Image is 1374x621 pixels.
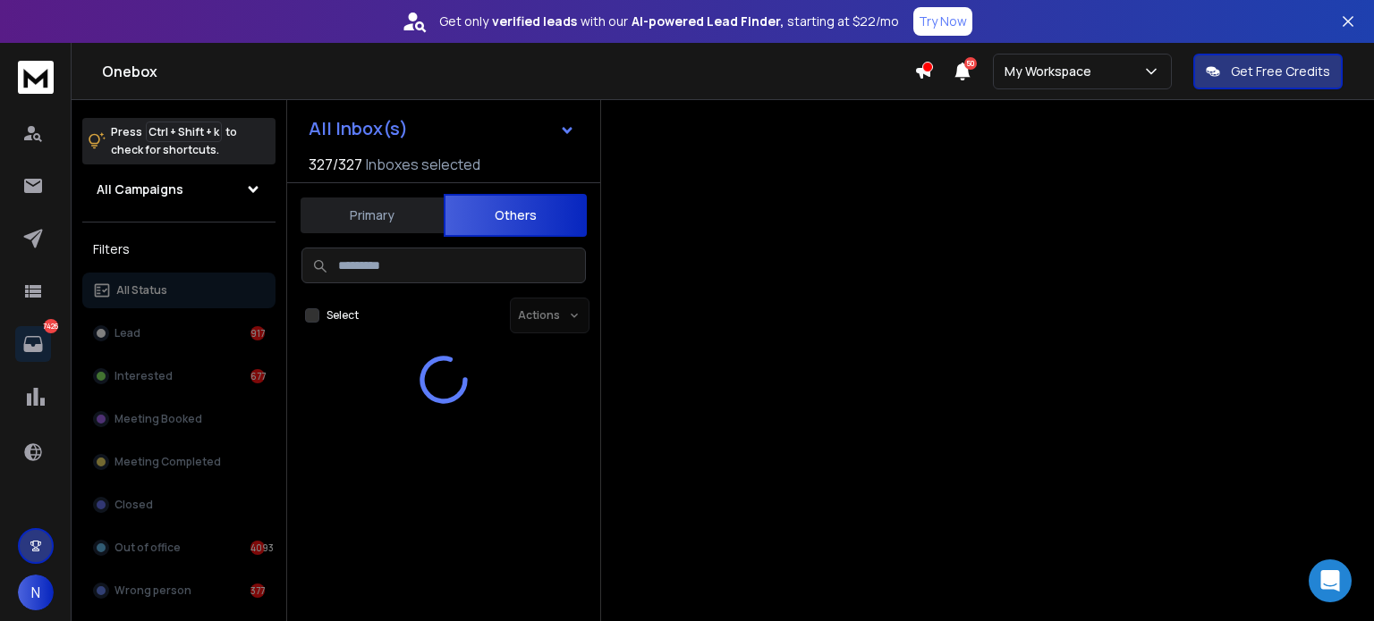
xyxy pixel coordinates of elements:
[18,61,54,94] img: logo
[82,237,276,262] h3: Filters
[44,319,58,333] p: 7426
[146,122,222,142] span: Ctrl + Shift + k
[301,196,444,235] button: Primary
[1193,54,1343,89] button: Get Free Credits
[82,172,276,207] button: All Campaigns
[15,326,51,362] a: 7426
[492,13,577,30] strong: verified leads
[18,575,54,610] button: N
[111,123,237,159] p: Press to check for shortcuts.
[964,57,977,70] span: 50
[1005,63,1098,80] p: My Workspace
[632,13,784,30] strong: AI-powered Lead Finder,
[913,7,972,36] button: Try Now
[366,154,480,175] h3: Inboxes selected
[309,154,362,175] span: 327 / 327
[97,180,183,198] h1: All Campaigns
[327,308,359,323] label: Select
[309,120,408,138] h1: All Inbox(s)
[919,13,967,30] p: Try Now
[444,194,587,237] button: Others
[1309,559,1352,602] div: Open Intercom Messenger
[1231,63,1330,80] p: Get Free Credits
[439,13,899,30] p: Get only with our starting at $22/mo
[294,111,589,147] button: All Inbox(s)
[102,61,914,82] h1: Onebox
